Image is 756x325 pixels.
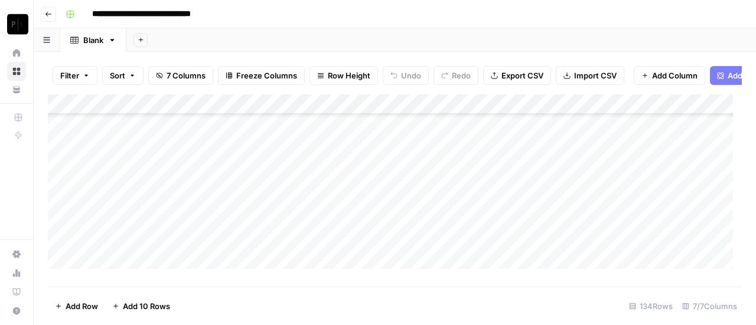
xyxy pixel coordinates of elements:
button: Add 10 Rows [105,297,177,316]
a: Settings [7,245,26,264]
a: Learning Hub [7,283,26,301]
a: Your Data [7,80,26,99]
button: Row Height [309,66,378,85]
button: Add Row [48,297,105,316]
a: Home [7,44,26,63]
span: 7 Columns [167,70,206,81]
button: Filter [53,66,97,85]
span: Filter [60,70,79,81]
button: 7 Columns [148,66,213,85]
a: Browse [7,62,26,81]
button: Workspace: Paragon Intel - Copyediting [7,9,26,39]
button: Sort [102,66,144,85]
button: Add Column [634,66,705,85]
a: Usage [7,264,26,283]
div: 134 Rows [624,297,677,316]
img: Paragon Intel - Copyediting Logo [7,14,28,35]
button: Undo [383,66,429,85]
span: Undo [401,70,421,81]
span: Row Height [328,70,370,81]
button: Freeze Columns [218,66,305,85]
button: Redo [434,66,478,85]
button: Import CSV [556,66,624,85]
span: Sort [110,70,125,81]
a: Blank [60,28,126,52]
span: Export CSV [501,70,543,81]
span: Add Column [652,70,698,81]
div: Blank [83,34,103,46]
button: Export CSV [483,66,551,85]
span: Add Row [66,300,98,312]
button: Help + Support [7,301,26,320]
span: Redo [452,70,471,81]
div: 7/7 Columns [677,297,742,316]
span: Freeze Columns [236,70,297,81]
span: Import CSV [574,70,617,81]
span: Add 10 Rows [123,300,170,312]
